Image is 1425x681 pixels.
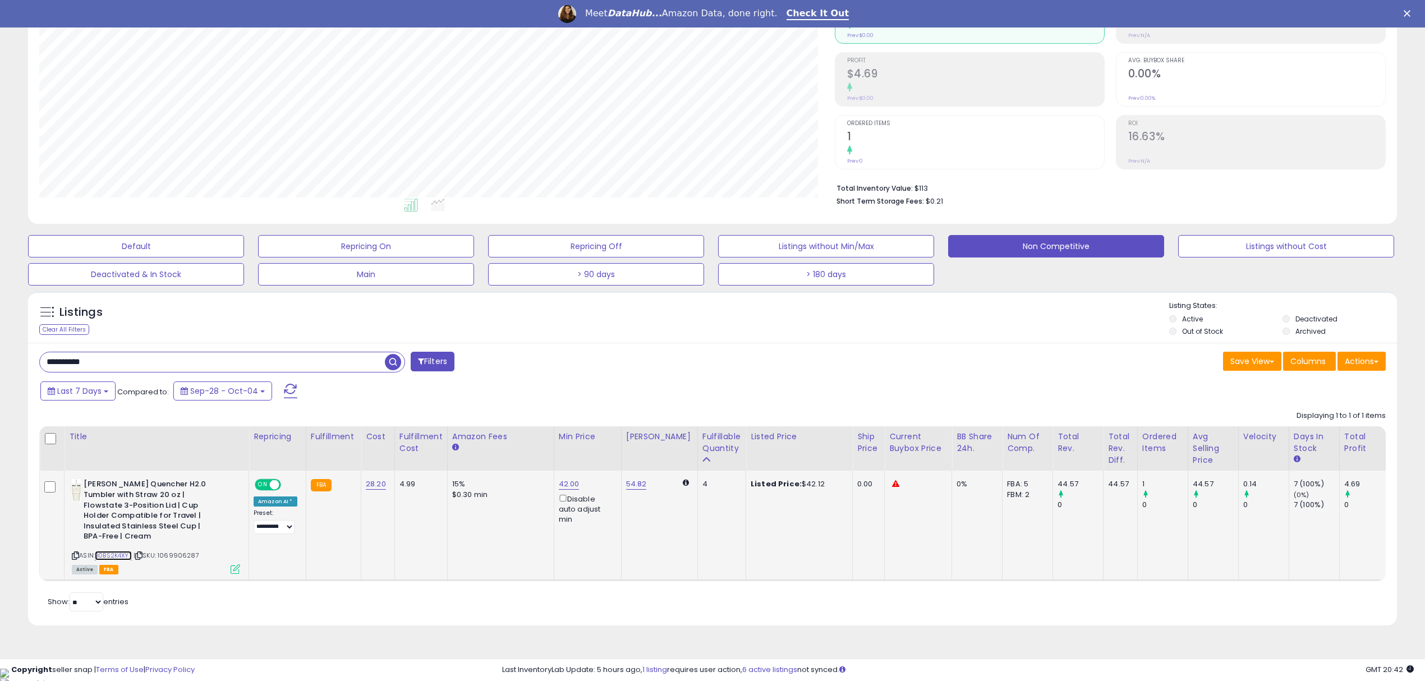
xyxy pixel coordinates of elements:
[1193,431,1234,466] div: Avg Selling Price
[787,8,849,20] a: Check It Out
[1404,10,1415,17] div: Close
[1294,479,1339,489] div: 7 (100%)
[702,431,741,454] div: Fulfillable Quantity
[1283,352,1336,371] button: Columns
[173,381,272,401] button: Sep-28 - Oct-04
[11,664,52,675] strong: Copyright
[366,478,386,490] a: 28.20
[1058,500,1103,510] div: 0
[84,479,220,544] b: [PERSON_NAME] Quencher H2.0 Tumbler with Straw 20 oz | Flowstate 3-Position Lid | Cup Holder Comp...
[254,431,301,443] div: Repricing
[847,130,1104,145] h2: 1
[452,443,459,453] small: Amazon Fees.
[1169,301,1397,311] p: Listing States:
[57,385,102,397] span: Last 7 Days
[1344,500,1390,510] div: 0
[1108,431,1133,466] div: Total Rev. Diff.
[642,664,667,675] a: 1 listing
[1290,356,1326,367] span: Columns
[99,565,118,574] span: FBA
[857,479,876,489] div: 0.00
[95,551,132,560] a: B0BS2K4XYT
[1243,500,1289,510] div: 0
[256,480,270,490] span: ON
[751,479,844,489] div: $42.12
[366,431,390,443] div: Cost
[1128,121,1385,127] span: ROI
[1294,431,1335,454] div: Days In Stock
[1007,490,1044,500] div: FBM: 2
[254,496,297,507] div: Amazon AI *
[411,352,454,371] button: Filters
[957,479,994,489] div: 0%
[1294,500,1339,510] div: 7 (100%)
[847,95,874,102] small: Prev: $0.00
[1128,158,1150,164] small: Prev: N/A
[559,493,613,525] div: Disable auto adjust min
[399,479,439,489] div: 4.99
[1344,431,1385,454] div: Total Profit
[1193,500,1238,510] div: 0
[1128,32,1150,39] small: Prev: N/A
[718,263,934,286] button: > 180 days
[742,664,797,675] a: 6 active listings
[117,386,169,397] span: Compared to:
[488,235,704,257] button: Repricing Off
[40,381,116,401] button: Last 7 Days
[399,431,443,454] div: Fulfillment Cost
[1243,431,1284,443] div: Velocity
[836,196,924,206] b: Short Term Storage Fees:
[39,324,89,335] div: Clear All Filters
[258,235,474,257] button: Repricing On
[836,181,1378,194] li: $113
[702,479,737,489] div: 4
[28,263,244,286] button: Deactivated & In Stock
[857,431,880,454] div: Ship Price
[1297,411,1386,421] div: Displaying 1 to 1 of 1 items
[452,431,549,443] div: Amazon Fees
[72,479,81,501] img: 21odn2yfvHL._SL40_.jpg
[1142,431,1183,454] div: Ordered Items
[889,431,947,454] div: Current Buybox Price
[72,479,240,573] div: ASIN:
[626,478,647,490] a: 54.82
[836,183,913,193] b: Total Inventory Value:
[254,509,297,535] div: Preset:
[1366,664,1414,675] span: 2025-10-12 20:42 GMT
[948,235,1164,257] button: Non Competitive
[957,431,997,454] div: BB Share 24h.
[1295,326,1326,336] label: Archived
[926,196,943,206] span: $0.21
[145,664,195,675] a: Privacy Policy
[559,478,580,490] a: 42.00
[1182,326,1223,336] label: Out of Stock
[626,431,693,443] div: [PERSON_NAME]
[1178,235,1394,257] button: Listings without Cost
[1142,479,1188,489] div: 1
[1193,479,1238,489] div: 44.57
[1243,479,1289,489] div: 0.14
[1295,314,1337,324] label: Deactivated
[311,479,332,491] small: FBA
[258,263,474,286] button: Main
[1058,479,1103,489] div: 44.57
[847,32,874,39] small: Prev: $0.00
[28,235,244,257] button: Default
[847,121,1104,127] span: Ordered Items
[59,305,103,320] h5: Listings
[751,478,802,489] b: Listed Price:
[847,158,863,164] small: Prev: 0
[847,58,1104,64] span: Profit
[1128,67,1385,82] h2: 0.00%
[608,8,662,19] i: DataHub...
[134,551,199,560] span: | SKU: 1069906287
[751,431,848,443] div: Listed Price
[718,235,934,257] button: Listings without Min/Max
[279,480,297,490] span: OFF
[69,431,244,443] div: Title
[1128,130,1385,145] h2: 16.63%
[1007,431,1048,454] div: Num of Comp.
[96,664,144,675] a: Terms of Use
[452,490,545,500] div: $0.30 min
[1128,95,1155,102] small: Prev: 0.00%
